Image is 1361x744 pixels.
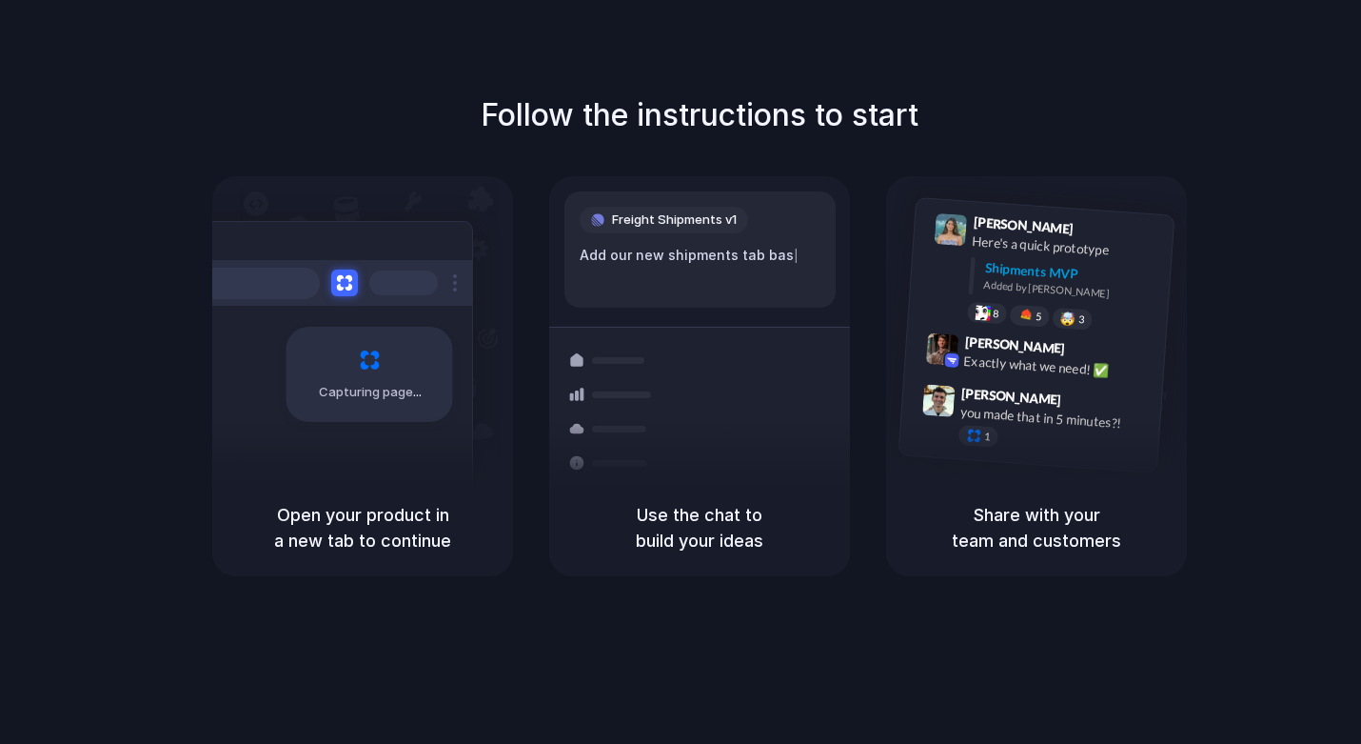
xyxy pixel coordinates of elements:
span: [PERSON_NAME] [973,211,1074,239]
h1: Follow the instructions to start [481,92,918,138]
span: 9:47 AM [1067,392,1106,415]
div: you made that in 5 minutes?! [959,403,1150,435]
h5: Open your product in a new tab to continue [235,502,490,553]
span: Freight Shipments v1 [612,211,737,230]
span: 8 [993,309,999,319]
span: 1 [984,432,991,442]
span: Capturing page [319,383,424,402]
span: [PERSON_NAME] [964,332,1065,359]
h5: Share with your team and customers [909,502,1164,553]
div: Here's a quick prototype [972,231,1162,264]
span: 5 [1036,312,1042,322]
span: [PERSON_NAME] [961,383,1062,411]
div: Exactly what we need! ✅ [963,352,1154,384]
div: Added by [PERSON_NAME] [983,277,1158,305]
span: 3 [1078,314,1085,325]
span: | [794,248,799,263]
div: 🤯 [1060,312,1076,327]
h5: Use the chat to build your ideas [572,502,827,553]
span: 9:41 AM [1079,221,1118,244]
div: Add our new shipments tab bas [580,245,820,266]
span: 9:42 AM [1071,341,1110,364]
div: Shipments MVP [984,258,1160,290]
